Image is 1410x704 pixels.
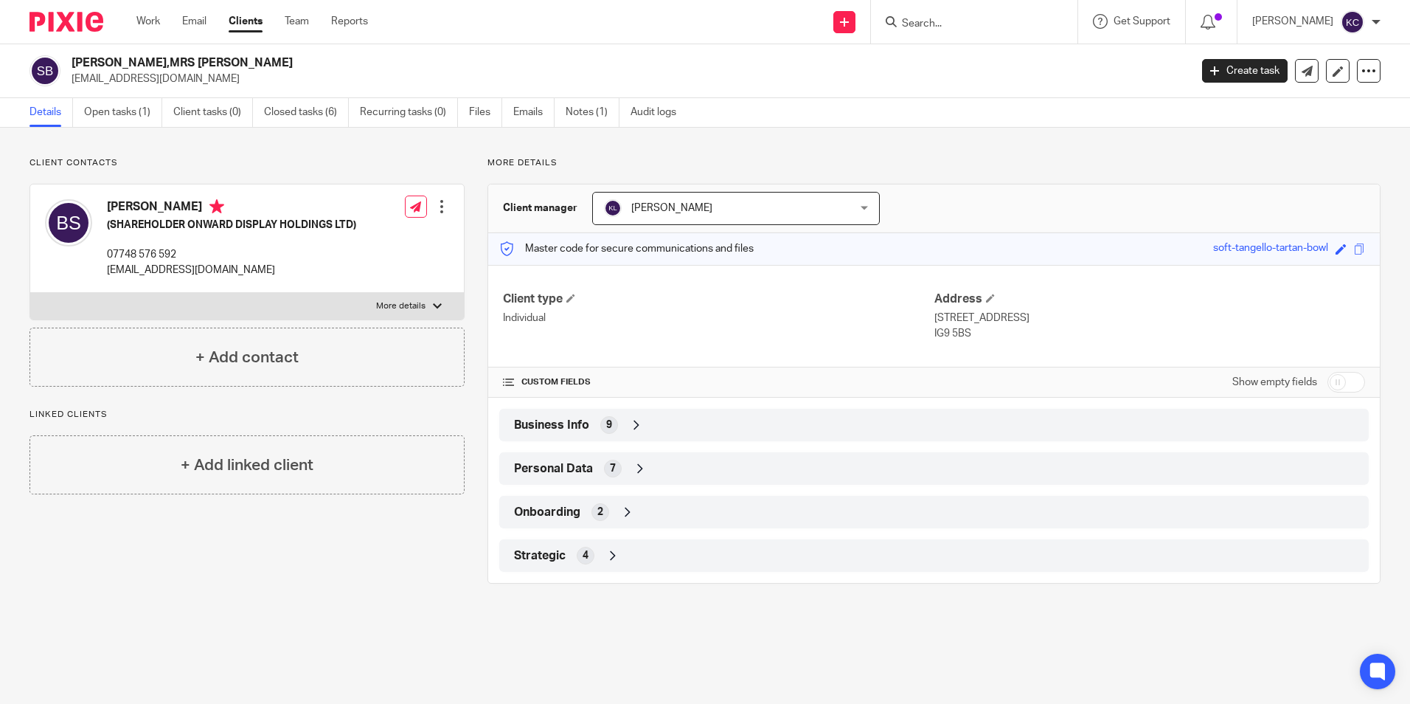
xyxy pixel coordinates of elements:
img: svg%3E [45,199,92,246]
h3: Client manager [503,201,577,215]
h4: + Add contact [195,346,299,369]
h5: (SHAREHOLDER ONWARD DISPLAY HOLDINGS LTD) [107,218,356,232]
label: Show empty fields [1232,375,1317,390]
a: Recurring tasks (0) [360,98,458,127]
p: More details [487,157,1381,169]
p: More details [376,300,426,312]
p: Linked clients [29,409,465,421]
p: Master code for secure communications and files [499,241,754,256]
img: svg%3E [1341,10,1364,34]
a: Client tasks (0) [173,98,253,127]
p: [PERSON_NAME] [1252,14,1333,29]
span: 4 [583,548,588,563]
img: svg%3E [29,55,60,86]
p: 07748 576 592 [107,247,356,262]
a: Team [285,14,309,29]
a: Files [469,98,502,127]
span: Personal Data [514,461,593,477]
a: Email [182,14,206,29]
p: Client contacts [29,157,465,169]
h4: Client type [503,291,934,307]
input: Search [900,18,1033,31]
span: Strategic [514,548,566,564]
div: soft-tangello-tartan-bowl [1213,241,1328,258]
a: Closed tasks (6) [264,98,349,127]
img: svg%3E [604,199,622,217]
a: Reports [331,14,368,29]
a: Details [29,98,73,127]
i: Primary [209,199,224,214]
a: Create task [1202,59,1288,83]
a: Open tasks (1) [84,98,162,127]
a: Clients [229,14,263,29]
h2: [PERSON_NAME],MRS [PERSON_NAME] [72,55,958,71]
p: IG9 5BS [934,326,1365,341]
span: 7 [610,461,616,476]
span: 2 [597,505,603,520]
span: [PERSON_NAME] [631,203,712,213]
a: Work [136,14,160,29]
span: 9 [606,418,612,432]
span: Onboarding [514,505,580,520]
p: [STREET_ADDRESS] [934,311,1365,325]
p: [EMAIL_ADDRESS][DOMAIN_NAME] [107,263,356,277]
span: Get Support [1114,16,1170,27]
a: Notes (1) [566,98,619,127]
img: Pixie [29,12,103,32]
a: Audit logs [631,98,687,127]
h4: CUSTOM FIELDS [503,376,934,388]
span: Business Info [514,418,589,433]
a: Emails [513,98,555,127]
p: [EMAIL_ADDRESS][DOMAIN_NAME] [72,72,1180,86]
p: Individual [503,311,934,325]
h4: Address [934,291,1365,307]
h4: + Add linked client [181,454,313,477]
h4: [PERSON_NAME] [107,199,356,218]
